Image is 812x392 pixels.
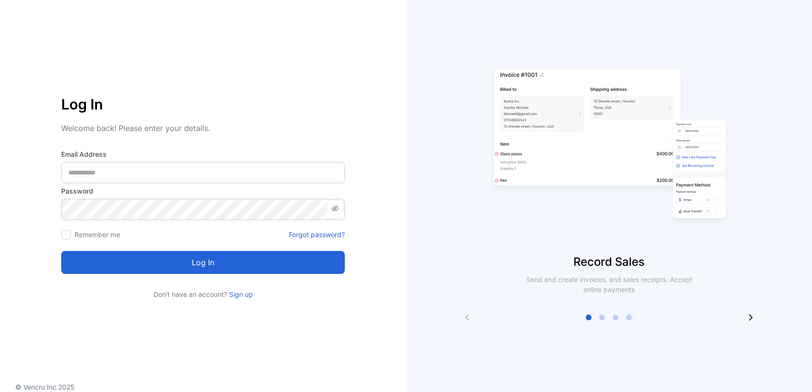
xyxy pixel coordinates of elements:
[61,122,345,134] p: Welcome back! Please enter your details.
[406,253,812,271] p: Record Sales
[227,290,253,298] a: Sign up
[61,93,345,116] p: Log In
[61,149,345,159] label: Email Address
[61,251,345,274] button: Log in
[490,38,729,253] img: slider image
[75,230,120,239] label: Remember me
[61,186,345,196] label: Password
[517,274,701,294] p: Send and create invoices, and sales receipts. Accept online payments
[61,289,345,299] p: Don't have an account?
[61,38,109,90] img: vencru logo
[289,229,345,240] a: Forgot password?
